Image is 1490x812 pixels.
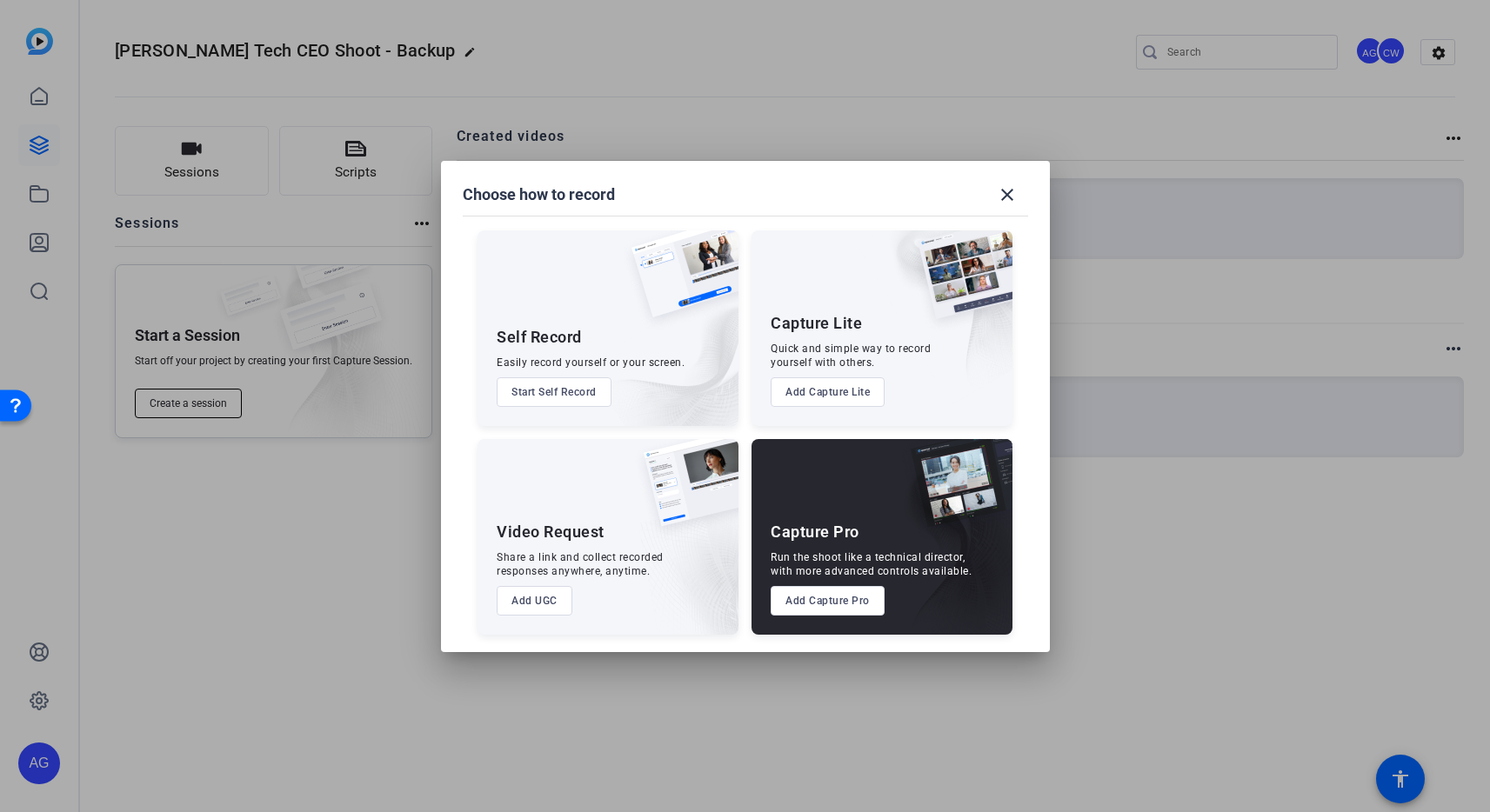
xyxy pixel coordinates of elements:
div: Capture Lite [771,313,862,334]
div: Self Record [497,327,582,348]
mat-icon: close [997,184,1018,205]
img: embarkstudio-capture-pro.png [884,461,1012,635]
img: embarkstudio-ugc-content.png [638,493,738,635]
button: Add UGC [497,586,572,616]
img: embarkstudio-self-record.png [587,268,738,426]
img: self-record.png [618,230,738,335]
button: Add Capture Pro [771,586,885,616]
div: Share a link and collect recorded responses anywhere, anytime. [497,550,664,578]
img: capture-lite.png [905,230,1012,336]
img: ugc-content.png [631,439,738,544]
div: Run the shoot like a technical director, with more advanced controls available. [771,550,972,578]
div: Easily record yourself or your screen. [497,356,685,369]
div: Capture Pro [771,522,859,542]
img: embarkstudio-capture-lite.png [857,230,1012,404]
img: capture-pro.png [898,439,1012,545]
h1: Choose how to record [463,184,615,205]
div: Video Request [497,522,605,542]
button: Start Self Record [497,377,611,407]
div: Quick and simple way to record yourself with others. [771,342,931,369]
button: Add Capture Lite [771,377,885,407]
